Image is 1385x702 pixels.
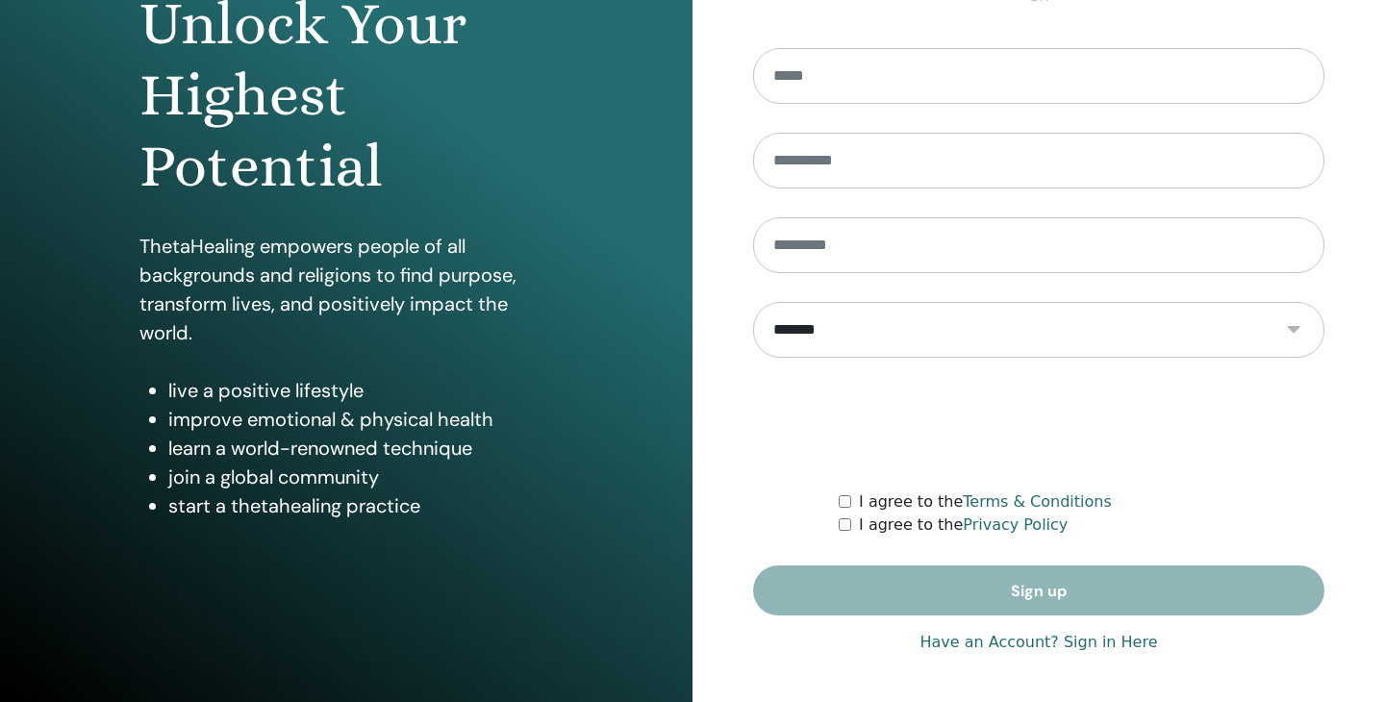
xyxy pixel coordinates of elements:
[893,387,1185,462] iframe: reCAPTCHA
[168,463,553,491] li: join a global community
[168,434,553,463] li: learn a world-renowned technique
[963,515,1068,534] a: Privacy Policy
[919,631,1157,654] a: Have an Account? Sign in Here
[168,405,553,434] li: improve emotional & physical health
[963,492,1111,511] a: Terms & Conditions
[859,514,1068,537] label: I agree to the
[168,376,553,405] li: live a positive lifestyle
[859,490,1112,514] label: I agree to the
[139,232,553,347] p: ThetaHealing empowers people of all backgrounds and religions to find purpose, transform lives, a...
[168,491,553,520] li: start a thetahealing practice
